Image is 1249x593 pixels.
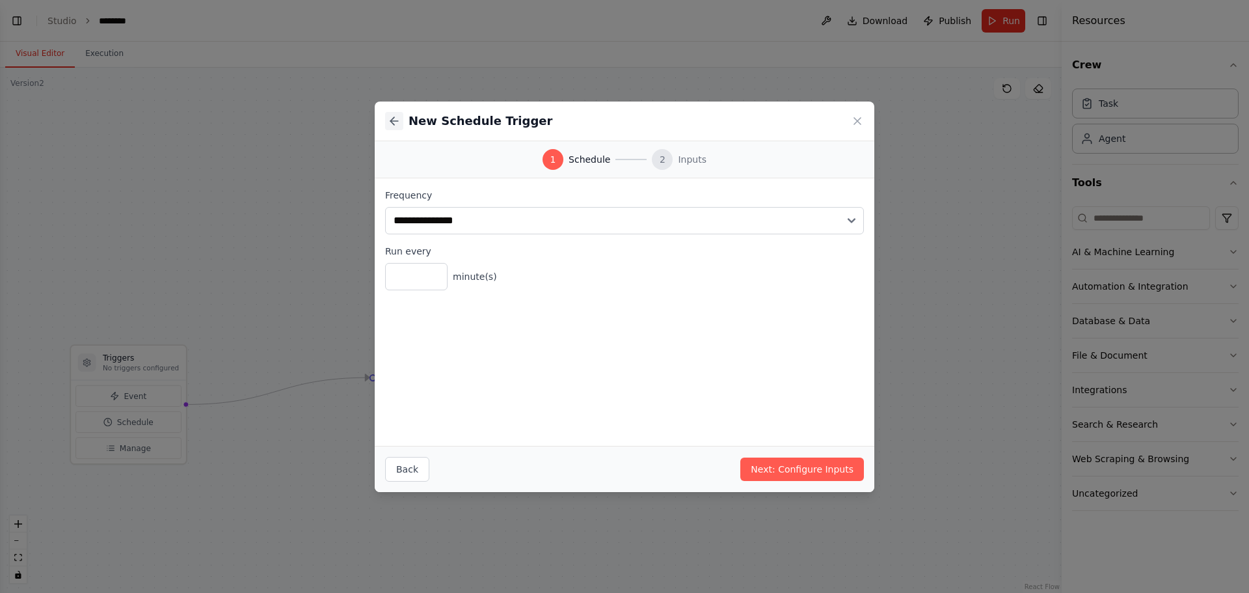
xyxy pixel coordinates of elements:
div: 2 [652,149,673,170]
label: Frequency [385,189,864,202]
button: Next: Configure Inputs [740,458,864,481]
h2: New Schedule Trigger [409,112,552,130]
span: Inputs [678,153,706,166]
span: minute(s) [453,270,497,283]
button: Back [385,457,429,482]
label: Run every [385,245,864,258]
div: 1 [543,149,563,170]
span: Schedule [569,153,610,166]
